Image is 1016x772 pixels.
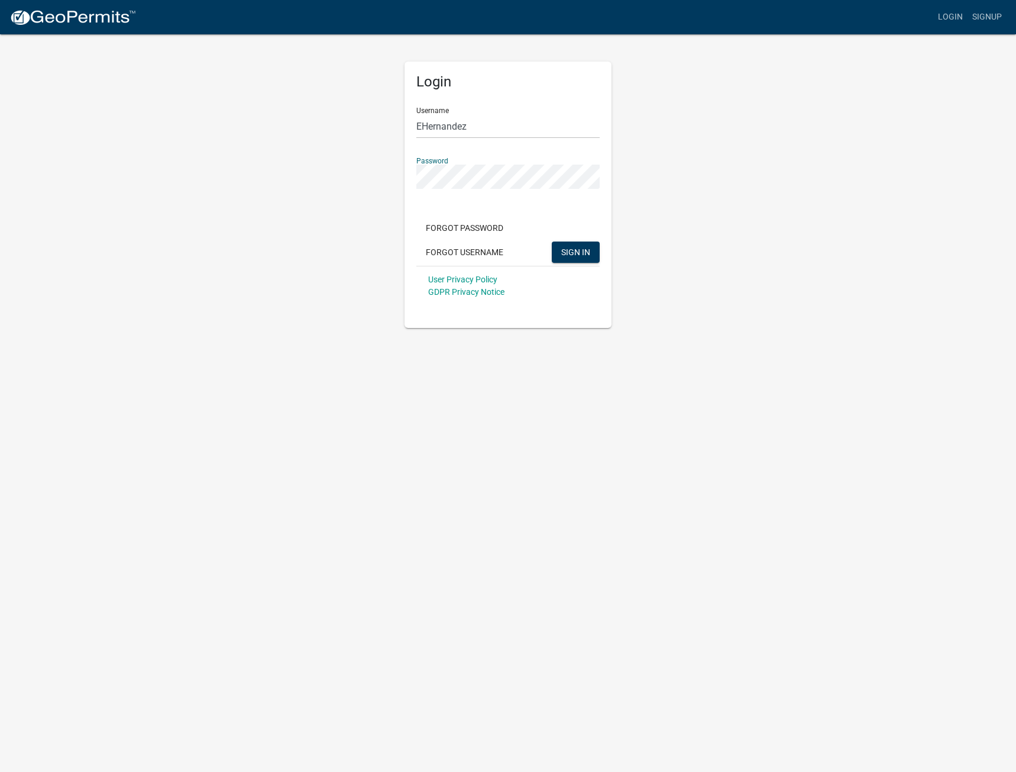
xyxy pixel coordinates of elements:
[416,217,513,239] button: Forgot Password
[428,287,504,297] a: GDPR Privacy Notice
[561,247,590,256] span: SIGN IN
[416,242,513,263] button: Forgot Username
[933,6,968,28] a: Login
[416,73,600,91] h5: Login
[968,6,1007,28] a: Signup
[428,275,497,284] a: User Privacy Policy
[552,242,600,263] button: SIGN IN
